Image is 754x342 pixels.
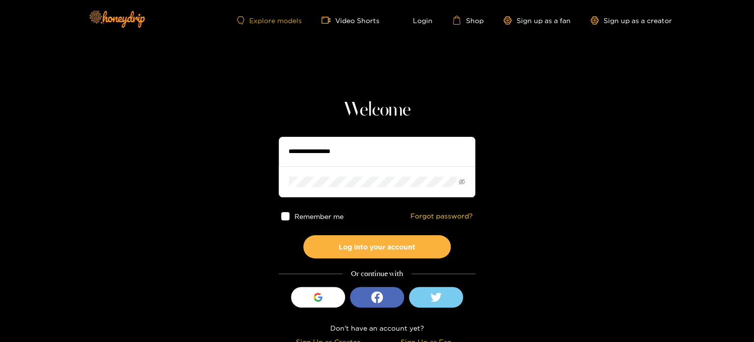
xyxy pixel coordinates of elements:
a: Login [399,16,433,25]
h1: Welcome [279,98,475,122]
span: eye-invisible [459,179,465,185]
a: Explore models [237,16,302,25]
a: Video Shorts [321,16,379,25]
a: Sign up as a creator [590,16,672,25]
a: Forgot password? [410,212,473,220]
a: Sign up as a fan [503,16,571,25]
span: Remember me [294,213,344,220]
span: video-camera [321,16,335,25]
div: Or continue with [279,268,475,280]
div: Don't have an account yet? [279,322,475,334]
button: Log into your account [303,235,451,258]
a: Shop [452,16,484,25]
